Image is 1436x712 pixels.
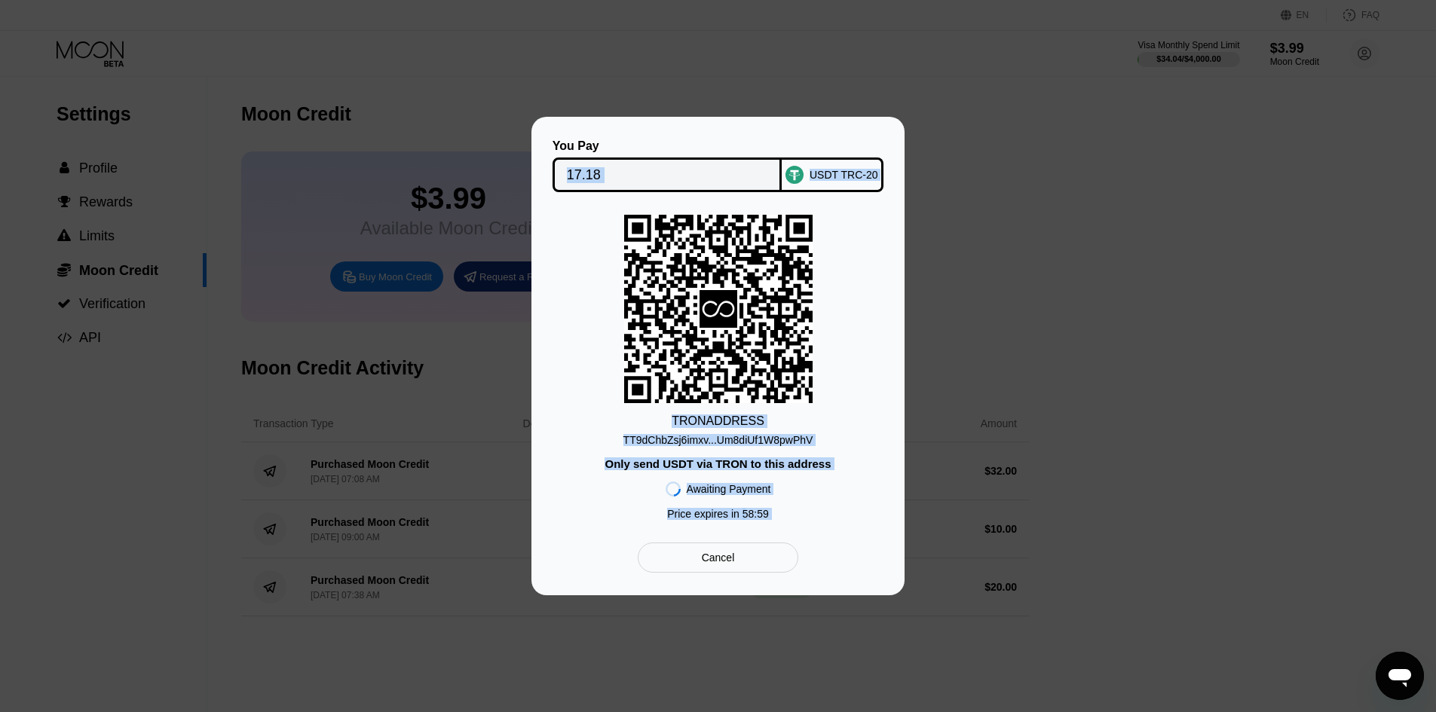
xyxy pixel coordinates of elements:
[605,457,831,470] div: Only send USDT via TRON to this address
[1376,652,1424,700] iframe: Button to launch messaging window
[553,139,782,153] div: You Pay
[623,428,813,446] div: TT9dChbZsj6imxv...Um8diUf1W8pwPhV
[623,434,813,446] div: TT9dChbZsj6imxv...Um8diUf1W8pwPhV
[638,542,798,573] div: Cancel
[810,169,878,181] div: USDT TRC-20
[687,483,771,495] div: Awaiting Payment
[672,414,764,428] div: TRON ADDRESS
[667,508,769,520] div: Price expires in
[742,508,769,520] span: 58 : 59
[702,551,735,564] div: Cancel
[554,139,882,192] div: You PayUSDT TRC-20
